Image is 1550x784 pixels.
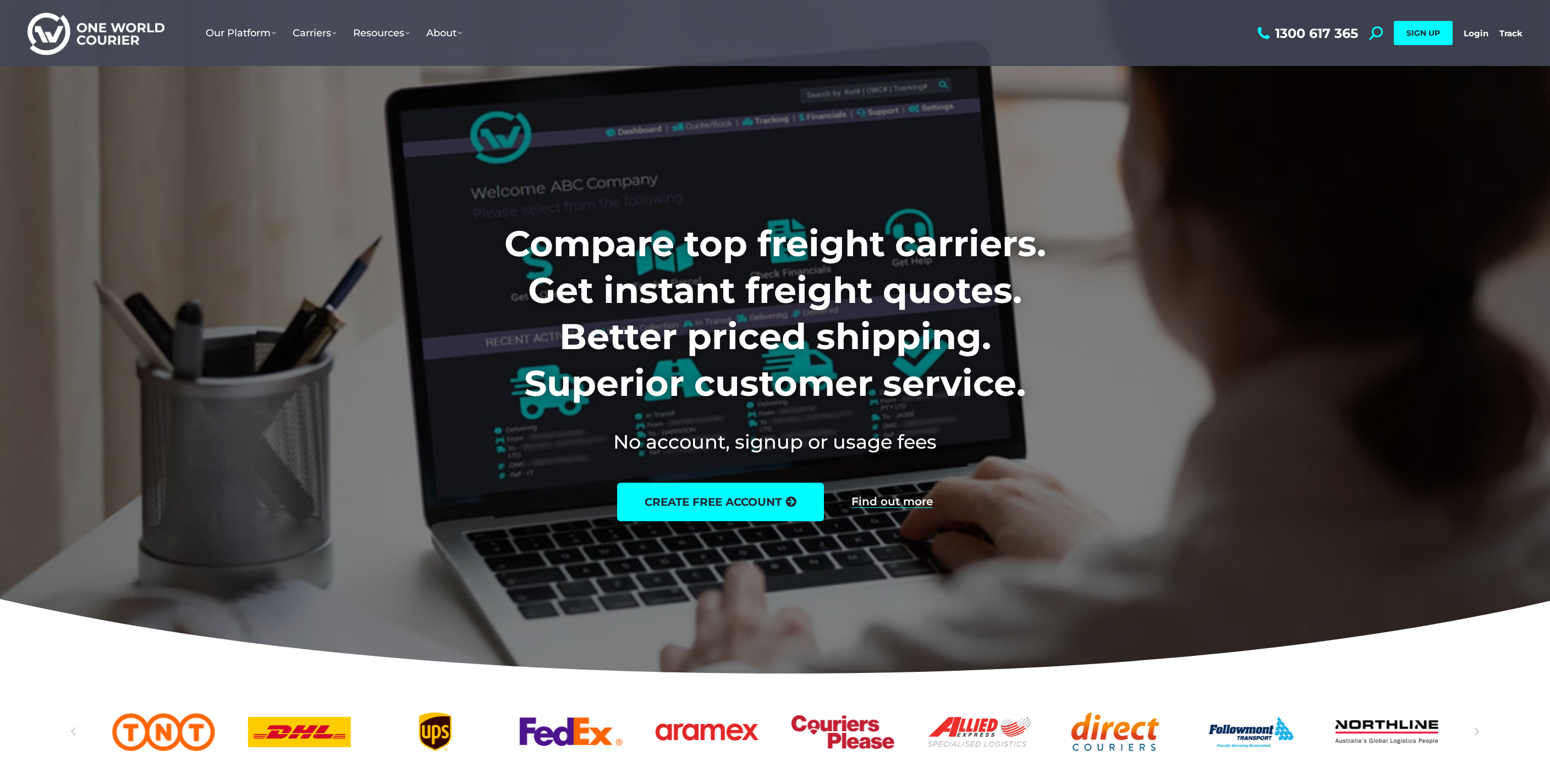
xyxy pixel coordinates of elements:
[293,27,337,39] span: Carriers
[432,428,1119,455] h2: No account, signup or usage fees
[927,713,1030,751] a: Allied Express logo
[792,713,894,751] div: 7 / 25
[1200,713,1302,751] a: Followmont transoirt web logo
[426,27,462,39] span: About
[197,16,284,50] a: Our Platform
[353,27,410,39] span: Resources
[1200,713,1302,751] div: 10 / 25
[1255,26,1358,40] a: 1300 617 365
[520,713,623,751] div: 5 / 25
[1335,713,1438,751] a: Northline logo
[851,496,933,508] a: Find out more
[284,16,345,50] a: Carriers
[384,713,487,751] a: UPS logo
[206,27,276,39] span: Our Platform
[28,11,164,56] img: One World Courier
[520,713,623,751] a: FedEx logo
[1499,28,1522,38] a: Track
[1394,21,1453,45] a: SIGN UP
[248,713,351,751] a: DHl logo
[656,713,758,751] div: 6 / 25
[384,713,487,751] div: 4 / 25
[345,16,418,50] a: Resources
[1464,28,1488,38] a: Login
[1064,713,1167,751] a: Direct Couriers logo
[1064,713,1167,751] div: 9 / 25
[792,713,894,751] a: Couriers Please logo
[1335,713,1438,751] div: 11 / 25
[418,16,470,50] a: About
[112,713,1438,751] div: Slides
[112,713,215,751] a: TNT logo Australian freight company
[656,713,758,751] a: Aramex_logo
[432,220,1119,406] h1: Compare top freight carriers. Get instant freight quotes. Better priced shipping. Superior custom...
[112,713,215,751] div: 2 / 25
[617,483,824,521] a: create free account
[1406,28,1440,38] span: SIGN UP
[248,713,351,751] div: 3 / 25
[927,713,1030,751] div: 8 / 25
